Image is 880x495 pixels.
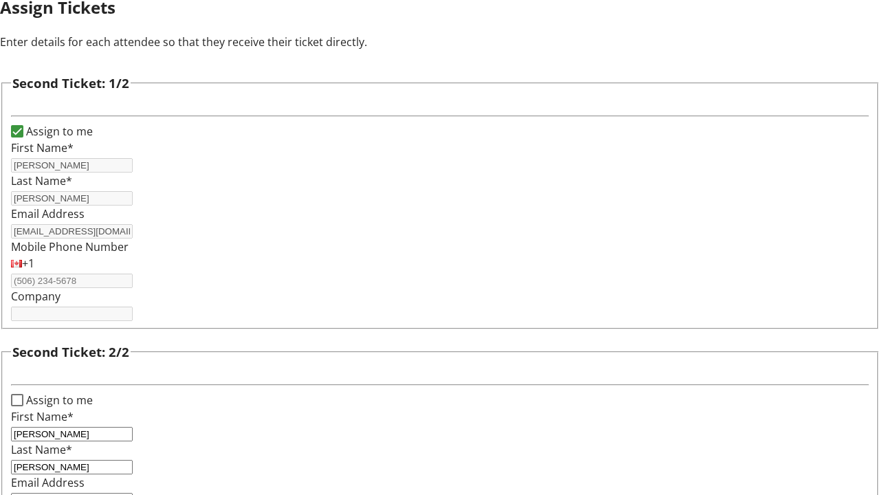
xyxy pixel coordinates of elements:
label: First Name* [11,409,74,424]
label: Email Address [11,475,85,490]
h3: Second Ticket: 1/2 [12,74,129,93]
label: Assign to me [23,123,93,140]
label: Assign to me [23,392,93,408]
h3: Second Ticket: 2/2 [12,342,129,362]
label: First Name* [11,140,74,155]
label: Mobile Phone Number [11,239,129,254]
label: Company [11,289,60,304]
input: (506) 234-5678 [11,274,133,288]
label: Last Name* [11,442,72,457]
label: Last Name* [11,173,72,188]
label: Email Address [11,206,85,221]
